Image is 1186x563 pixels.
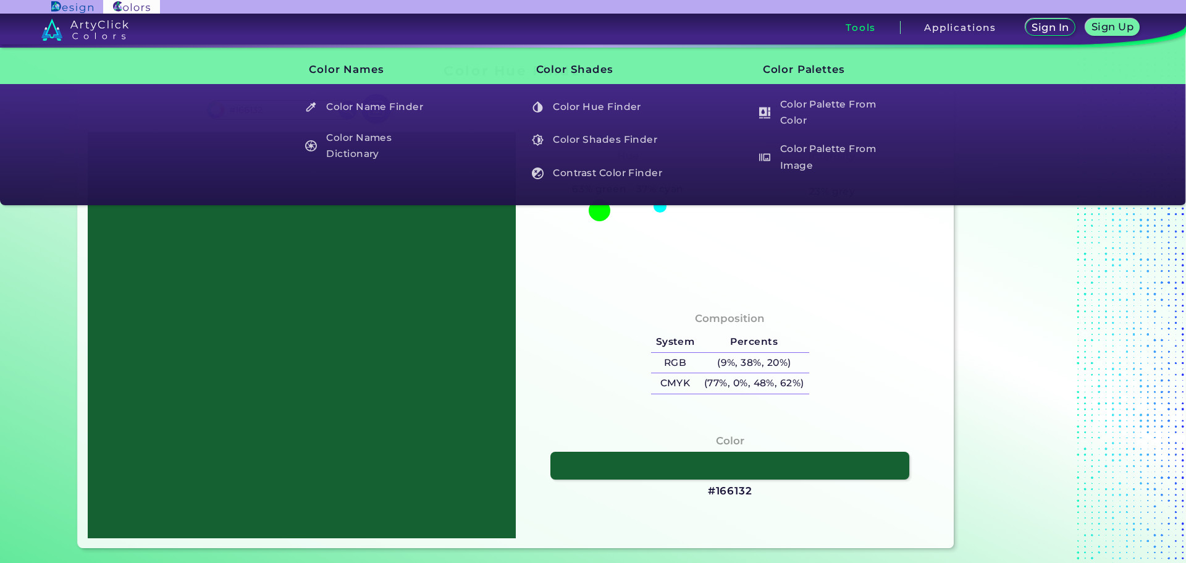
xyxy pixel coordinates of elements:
h4: Color [716,432,744,450]
a: Sign Up [1088,20,1137,35]
h5: Color Palette From Color [753,95,897,130]
img: icon_color_name_finder_white.svg [305,101,317,113]
a: Color Names Dictionary [298,129,444,164]
img: icon_palette_from_image_white.svg [759,151,771,163]
h5: Color Names Dictionary [299,129,443,164]
h5: CMYK [651,373,699,394]
h3: Applications [924,23,996,32]
a: Color Shades Finder [525,129,671,152]
h5: Color Hue Finder [526,95,670,119]
a: Contrast Color Finder [525,161,671,185]
img: icon_color_shades_white.svg [532,134,544,146]
h5: Color Shades Finder [526,129,670,152]
a: Color Palette From Image [752,140,898,175]
h5: (77%, 0%, 48%, 62%) [699,373,809,394]
a: Sign In [1027,20,1073,35]
h3: Color Shades [515,54,671,85]
h5: Sign Up [1093,22,1132,32]
img: icon_color_hue_white.svg [532,101,544,113]
img: icon_color_contrast_white.svg [532,167,544,179]
h3: #166132 [708,484,752,499]
h5: Color Name Finder [299,95,443,119]
h5: Sign In [1033,23,1067,32]
h3: Color Palettes [742,54,898,85]
h5: System [651,332,699,352]
a: Color Name Finder [298,95,444,119]
h4: Composition [695,310,765,328]
h5: Color Palette From Image [753,140,897,175]
a: Color Palette From Color [752,95,898,130]
img: logo_artyclick_colors_white.svg [41,19,128,41]
h3: Tools [846,23,876,32]
img: icon_col_pal_col_white.svg [759,107,771,119]
img: ArtyClick Design logo [51,1,93,13]
h3: Color Names [288,54,444,85]
iframe: Advertisement [959,59,1113,553]
h5: (9%, 38%, 20%) [699,353,809,373]
h5: Percents [699,332,809,352]
a: Color Hue Finder [525,95,671,119]
h5: Contrast Color Finder [526,161,670,185]
h5: RGB [651,353,699,373]
img: icon_color_names_dictionary_white.svg [305,140,317,152]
